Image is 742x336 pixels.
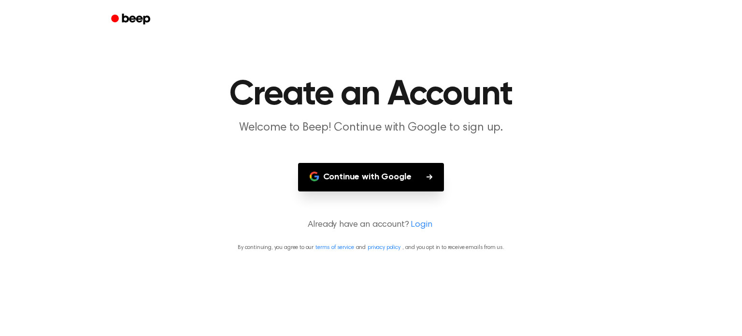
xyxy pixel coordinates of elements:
button: Continue with Google [298,163,444,191]
p: Welcome to Beep! Continue with Google to sign up. [185,120,556,136]
h1: Create an Account [124,77,618,112]
a: Login [411,219,432,232]
a: privacy policy [368,245,400,250]
p: By continuing, you agree to our and , and you opt in to receive emails from us. [12,243,730,252]
a: Beep [104,10,159,29]
a: terms of service [315,245,354,250]
p: Already have an account? [12,219,730,232]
